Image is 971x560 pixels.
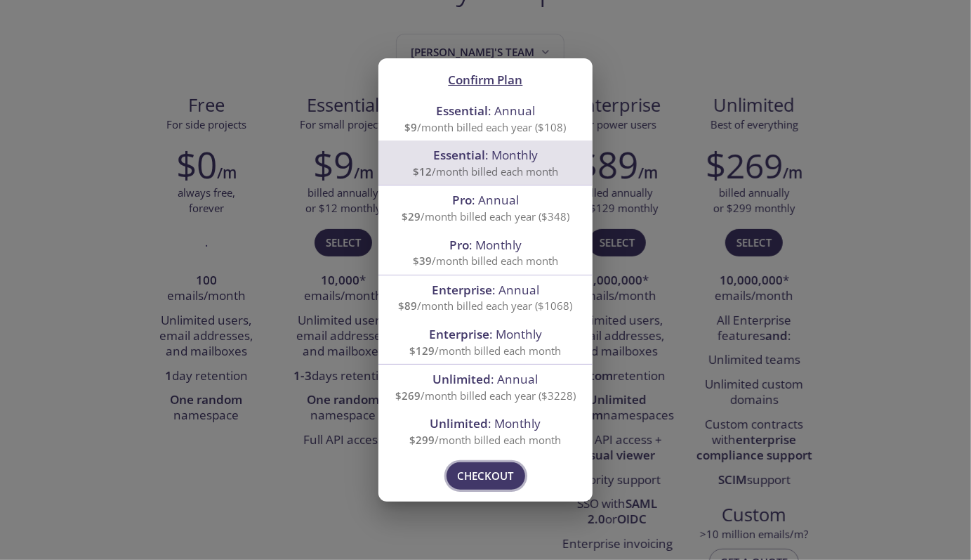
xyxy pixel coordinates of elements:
div: Essential: Monthly$12/month billed each month [378,141,593,185]
button: Checkout [447,462,525,489]
span: /month billed each month [413,254,558,268]
div: Essential: Annual$9/month billed each year ($108) [378,96,593,141]
span: Enterprise [432,282,492,298]
span: Enterprise [429,326,489,342]
span: Unlimited [433,371,491,387]
span: $89 [399,299,418,313]
span: /month billed each year ($108) [405,120,567,134]
span: Pro [452,192,472,208]
span: Checkout [458,467,514,485]
span: Pro [449,237,469,253]
span: : Annual [436,103,535,119]
span: : Monthly [449,237,522,253]
span: /month billed each month [410,344,562,358]
span: $29 [402,209,421,223]
span: /month billed each year ($1068) [399,299,573,313]
span: : Monthly [429,326,542,342]
ul: confirm plan selection [378,96,593,453]
span: : Annual [452,192,519,208]
span: : Annual [433,371,539,387]
div: Pro: Annual$29/month billed each year ($348) [378,185,593,230]
span: : Monthly [433,147,538,163]
span: /month billed each month [410,433,562,447]
div: Pro: Monthly$39/month billed each month [378,230,593,275]
span: : Monthly [430,415,541,431]
span: $299 [410,433,435,447]
span: /month billed each year ($348) [402,209,569,223]
span: $269 [395,389,421,403]
div: Enterprise: Monthly$129/month billed each month [378,320,593,364]
span: Essential [436,103,488,119]
span: Confirm Plan [449,72,523,88]
div: Enterprise: Annual$89/month billed each year ($1068) [378,275,593,320]
span: Essential [433,147,485,163]
span: /month billed each year ($3228) [395,389,576,403]
span: $9 [405,120,418,134]
span: : Annual [432,282,539,298]
span: $129 [410,344,435,358]
span: $12 [413,164,432,178]
div: Unlimited: Monthly$299/month billed each month [378,409,593,453]
div: Unlimited: Annual$269/month billed each year ($3228) [378,365,593,409]
span: $39 [413,254,432,268]
span: /month billed each month [413,164,558,178]
span: Unlimited [430,415,489,431]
